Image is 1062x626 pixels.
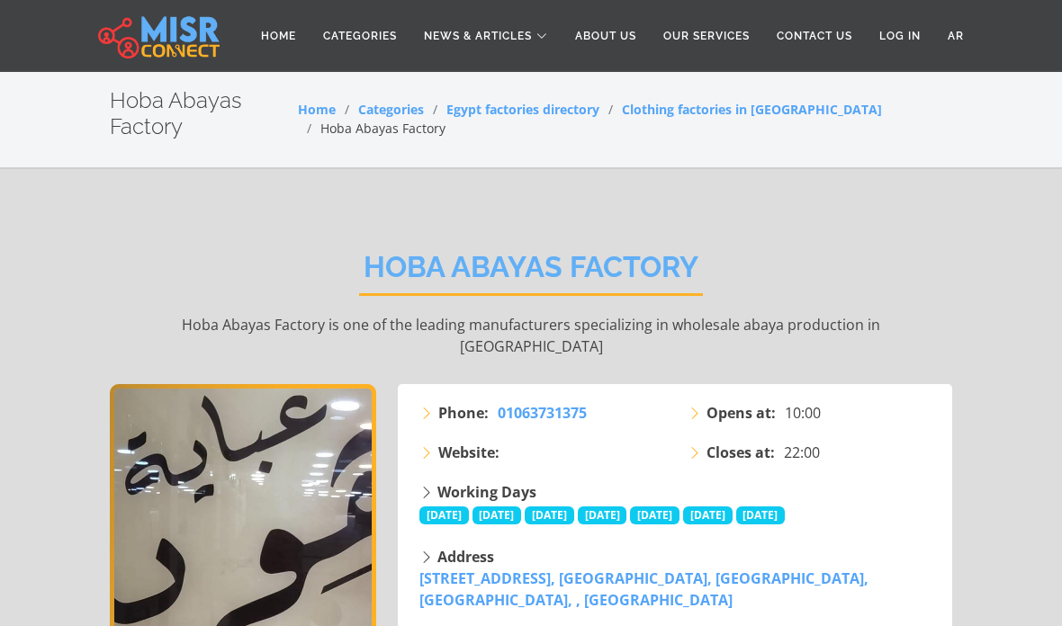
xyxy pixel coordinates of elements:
span: [DATE] [578,506,627,524]
strong: Address [437,547,494,567]
strong: Opens at: [706,402,776,424]
a: Log in [866,19,934,53]
a: Home [247,19,310,53]
a: Clothing factories in [GEOGRAPHIC_DATA] [622,101,882,118]
a: Contact Us [763,19,866,53]
strong: Phone: [438,402,489,424]
a: Egypt factories directory [446,101,599,118]
h2: Hoba Abayas Factory [110,88,298,140]
a: Categories [358,101,424,118]
strong: Closes at: [706,442,775,463]
strong: Website: [438,442,499,463]
a: 01063731375 [498,402,587,424]
span: 22:00 [784,442,820,463]
span: 01063731375 [498,403,587,423]
span: [DATE] [736,506,786,524]
a: Home [298,101,336,118]
span: [DATE] [683,506,733,524]
img: main.misr_connect [98,13,219,58]
span: [DATE] [472,506,522,524]
a: News & Articles [410,19,562,53]
span: News & Articles [424,28,532,44]
p: Hoba Abayas Factory is one of the leading manufacturers specializing in wholesale abaya productio... [110,314,952,357]
span: 10:00 [785,402,821,424]
a: Categories [310,19,410,53]
strong: Working Days [437,482,536,502]
a: AR [934,19,977,53]
span: [DATE] [630,506,679,524]
span: [DATE] [525,506,574,524]
a: About Us [562,19,650,53]
h2: Hoba Abayas Factory [359,250,703,296]
li: Hoba Abayas Factory [298,119,445,138]
a: Our Services [650,19,763,53]
span: [DATE] [419,506,469,524]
